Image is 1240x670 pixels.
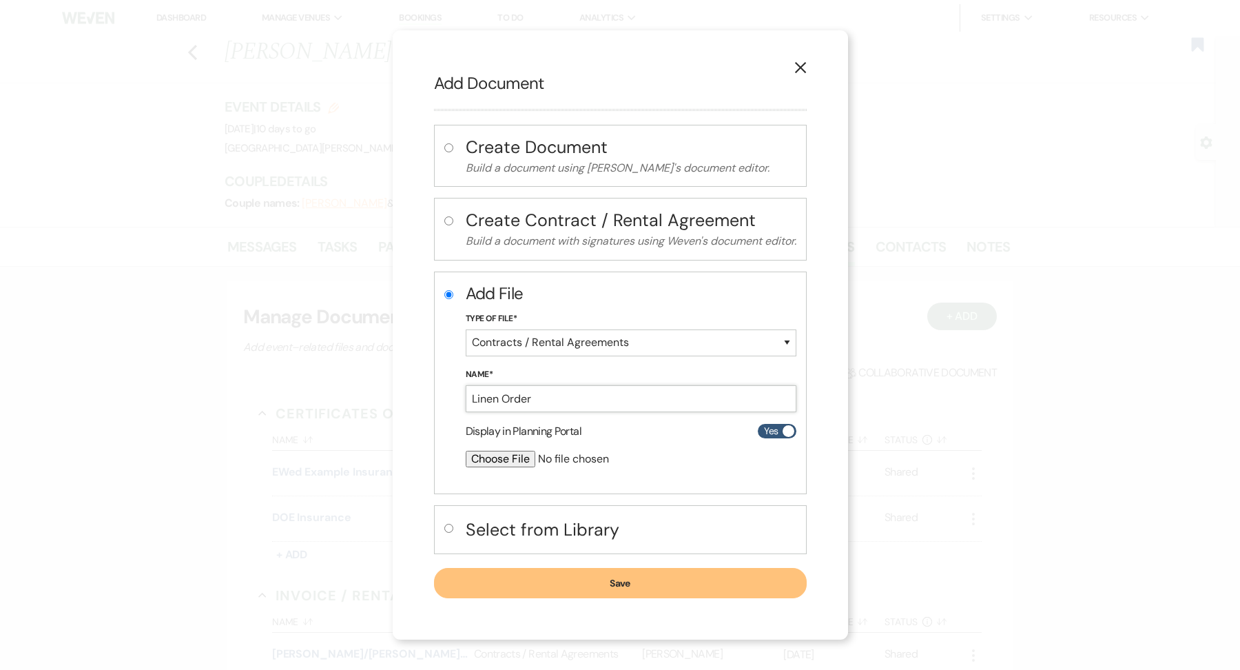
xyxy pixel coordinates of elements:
[466,312,796,327] label: Type of File*
[764,423,778,440] span: Yes
[434,568,807,598] button: Save
[466,135,796,177] button: Create DocumentBuild a document using [PERSON_NAME]'s document editor.
[466,423,796,440] div: Display in Planning Portal
[434,72,807,95] h2: Add Document
[466,232,796,250] p: Build a document with signatures using Weven's document editor.
[466,208,796,250] button: Create Contract / Rental AgreementBuild a document with signatures using Weven's document editor.
[466,516,796,544] button: Select from Library
[466,208,796,232] h4: Create Contract / Rental Agreement
[466,135,796,159] h4: Create Document
[466,367,796,383] label: Name*
[466,518,796,542] h4: Select from Library
[466,282,796,305] h2: Add File
[466,159,796,177] p: Build a document using [PERSON_NAME]'s document editor.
